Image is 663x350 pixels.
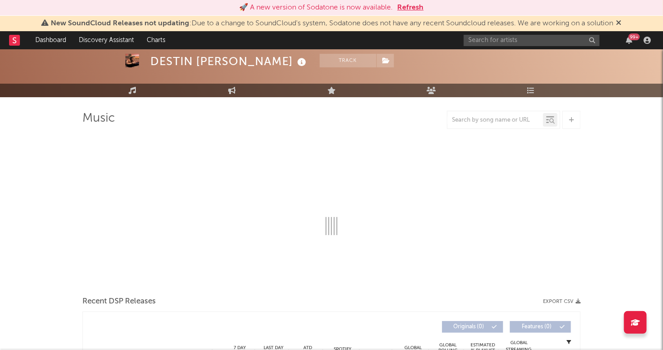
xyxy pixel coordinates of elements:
div: DESTIN [PERSON_NAME] [150,54,308,69]
button: Originals(0) [442,321,503,333]
span: Originals ( 0 ) [448,324,490,330]
a: Discovery Assistant [72,31,140,49]
div: 🚀 A new version of Sodatone is now available. [240,2,393,13]
div: 99 + [629,33,640,40]
span: New SoundCloud Releases not updating [51,20,190,27]
span: Features ( 0 ) [516,324,557,330]
span: Recent DSP Releases [82,296,156,307]
button: Refresh [398,2,424,13]
button: Track [320,54,376,67]
button: 99+ [626,37,632,44]
a: Charts [140,31,172,49]
a: Dashboard [29,31,72,49]
button: Features(0) [510,321,571,333]
span: Dismiss [616,20,622,27]
button: Export CSV [543,299,581,304]
span: : Due to a change to SoundCloud's system, Sodatone does not have any recent Soundcloud releases. ... [51,20,614,27]
input: Search for artists [464,35,600,46]
input: Search by song name or URL [447,117,543,124]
